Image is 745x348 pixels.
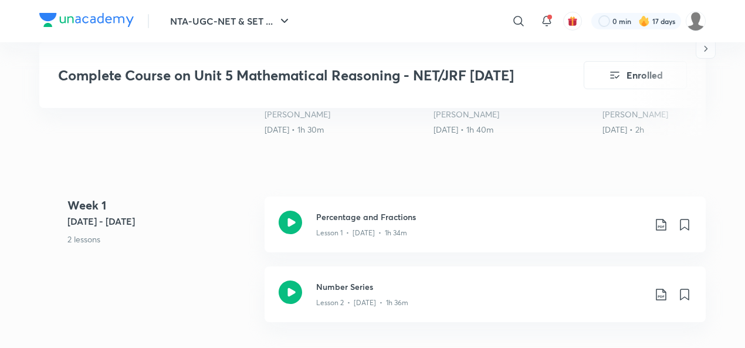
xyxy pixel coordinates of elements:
a: [PERSON_NAME] [265,109,330,120]
img: ranjini [686,11,706,31]
p: Lesson 2 • [DATE] • 1h 36m [316,298,408,308]
button: NTA-UGC-NET & SET ... [163,9,299,33]
p: 2 lessons [67,233,255,245]
p: Lesson 1 • [DATE] • 1h 34m [316,228,407,238]
a: Company Logo [39,13,134,30]
a: [PERSON_NAME] [602,109,668,120]
div: Niharika Bhagtani [265,109,424,120]
h3: Percentage and Fractions [316,211,645,223]
h4: Week 1 [67,197,255,214]
h3: Complete Course on Unit 5 Mathematical Reasoning - NET/JRF [DATE] [58,67,517,84]
button: avatar [563,12,582,31]
a: Percentage and FractionsLesson 1 • [DATE] • 1h 34m [265,197,706,266]
h3: Number Series [316,281,645,293]
div: 18th Jun • 1h 40m [434,124,593,136]
a: Number SeriesLesson 2 • [DATE] • 1h 36m [265,266,706,336]
img: avatar [567,16,578,26]
img: streak [638,15,650,27]
div: 4th Jun • 1h 30m [265,124,424,136]
div: Niharika Bhagtani [434,109,593,120]
button: Enrolled [584,61,687,89]
img: Company Logo [39,13,134,27]
h5: [DATE] - [DATE] [67,214,255,228]
a: [PERSON_NAME] [434,109,499,120]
